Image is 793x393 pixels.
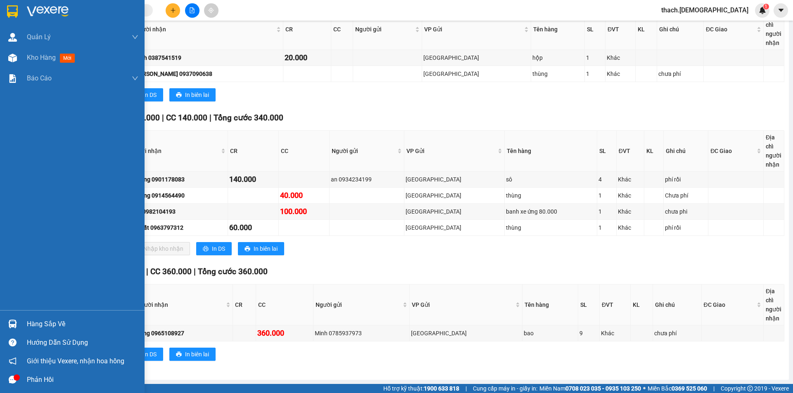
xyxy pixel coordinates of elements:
div: Khác [607,69,634,78]
th: CR [283,9,331,50]
span: ⚪️ [643,387,646,390]
span: printer [203,246,209,252]
span: Người nhận [137,300,225,309]
div: 60.000 [229,222,277,233]
div: 1 [598,191,615,200]
th: KL [644,131,664,172]
div: banh xe ứng 80.000 [506,207,596,216]
div: an 0934234199 [331,175,403,184]
span: Người gửi [355,25,413,34]
div: Hàng sắp về [27,318,138,330]
span: copyright [747,386,753,391]
span: printer [245,246,250,252]
th: Tên hàng [505,131,597,172]
button: aim [204,3,218,18]
span: VP Gửi [424,25,522,34]
span: In biên lai [254,244,278,253]
span: Tổng cước 340.000 [214,113,283,122]
th: ĐVT [600,285,631,325]
th: ĐVT [605,9,636,50]
div: 140.000 [229,174,277,185]
button: plus [166,3,180,18]
div: Khương 0901178083 [129,175,226,184]
span: VP Gửi [412,300,514,309]
span: CR 200.000 [119,113,160,122]
div: [GEOGRAPHIC_DATA] [406,175,503,184]
span: Người gửi [316,300,401,309]
span: Miền Bắc [648,384,707,393]
strong: 1900 633 818 [424,385,459,392]
span: CC 140.000 [166,113,207,122]
th: Ghi chú [653,285,701,325]
div: hộp [532,53,583,62]
span: ĐC Giao [710,146,755,155]
span: Cung cấp máy in - giấy in: [473,384,537,393]
div: 40.000 [280,190,328,201]
span: In DS [143,350,157,359]
button: printerIn biên lai [169,88,216,101]
div: chưa phí [658,69,702,78]
button: caret-down [774,3,788,18]
div: Địa chỉ người nhận [766,11,782,47]
div: Khác [618,191,643,200]
th: Tên hàng [522,285,578,325]
th: ĐVT [617,131,644,172]
th: KL [631,285,653,325]
span: down [132,75,138,82]
div: Hướng dẫn sử dụng [27,337,138,349]
div: 4 [598,175,615,184]
div: 1 [586,69,604,78]
span: aim [208,7,214,13]
th: SL [597,131,616,172]
div: 1 [586,53,604,62]
td: Sài Gòn [404,204,505,220]
img: solution-icon [8,74,17,83]
div: thùng [506,191,596,200]
span: printer [176,351,182,358]
span: Người nhận [135,25,275,34]
div: Minh 0387541519 [134,53,282,62]
button: file-add [185,3,199,18]
span: In DS [143,90,157,99]
span: | [162,113,164,122]
th: SL [578,285,600,325]
div: bao [524,329,577,338]
span: question-circle [9,339,17,346]
sup: 1 [763,4,769,9]
span: file-add [189,7,195,13]
th: CC [279,131,330,172]
div: Chưa phí [665,191,707,200]
td: Sài Gòn [422,66,531,82]
button: downloadNhập kho nhận [128,242,190,255]
span: In biên lai [185,90,209,99]
div: phí rồi [665,223,707,232]
th: KL [636,9,657,50]
div: Địa chỉ người nhận [766,287,782,323]
strong: 0369 525 060 [672,385,707,392]
strong: 0708 023 035 - 0935 103 250 [565,385,641,392]
span: Người gửi [332,146,396,155]
span: thach.[DEMOGRAPHIC_DATA] [655,5,755,15]
div: [GEOGRAPHIC_DATA] [411,329,521,338]
th: Ghi chú [657,9,704,50]
span: mới [60,54,75,63]
span: Quản Lý [27,32,51,42]
div: sô [506,175,596,184]
div: trang 0965108927 [136,329,232,338]
span: down [132,34,138,40]
img: warehouse-icon [8,320,17,328]
span: ĐC Giao [704,300,755,309]
div: [GEOGRAPHIC_DATA] [423,69,529,78]
img: logo-vxr [7,5,18,18]
div: Khác [618,223,643,232]
img: icon-new-feature [759,7,766,14]
span: | [465,384,467,393]
img: warehouse-icon [8,54,17,62]
span: message [9,376,17,384]
button: printerIn biên lai [169,348,216,361]
div: tuấn 0982104193 [129,207,226,216]
span: notification [9,357,17,365]
span: Hỗ trợ kỹ thuật: [383,384,459,393]
div: 9 [579,329,598,338]
div: chưa phi [665,207,707,216]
